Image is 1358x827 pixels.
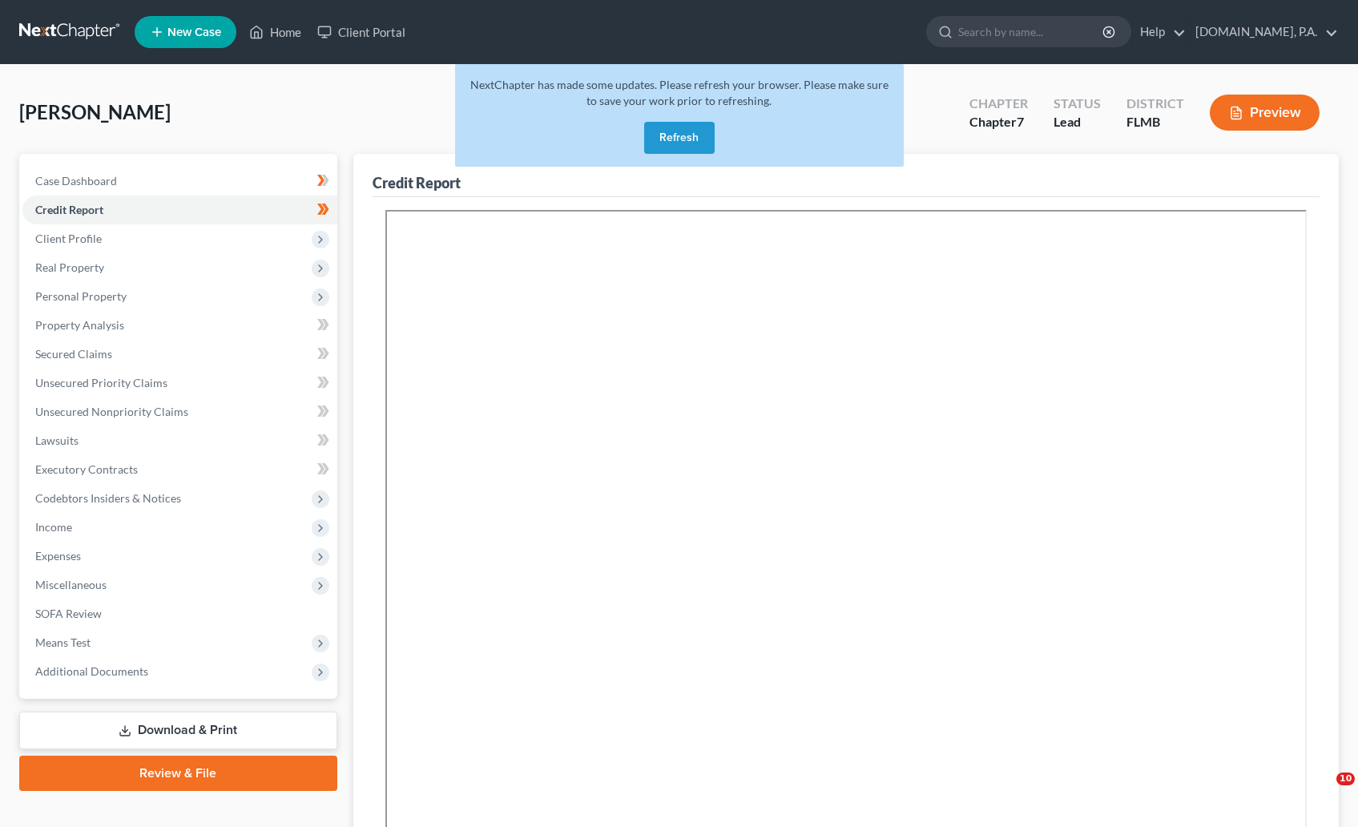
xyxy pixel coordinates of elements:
[35,174,117,188] span: Case Dashboard
[969,95,1028,113] div: Chapter
[35,607,102,620] span: SOFA Review
[1054,113,1101,131] div: Lead
[241,18,309,46] a: Home
[958,17,1105,46] input: Search by name...
[644,122,715,154] button: Refresh
[35,635,91,649] span: Means Test
[35,289,127,303] span: Personal Property
[35,260,104,274] span: Real Property
[22,426,337,455] a: Lawsuits
[1187,18,1338,46] a: [DOMAIN_NAME], P.A.
[35,232,102,245] span: Client Profile
[309,18,413,46] a: Client Portal
[1126,113,1184,131] div: FLMB
[35,578,107,591] span: Miscellaneous
[1017,114,1024,129] span: 7
[22,311,337,340] a: Property Analysis
[22,167,337,196] a: Case Dashboard
[22,196,337,224] a: Credit Report
[35,549,81,563] span: Expenses
[1132,18,1186,46] a: Help
[167,26,221,38] span: New Case
[22,397,337,426] a: Unsecured Nonpriority Claims
[35,462,138,476] span: Executory Contracts
[22,455,337,484] a: Executory Contracts
[22,369,337,397] a: Unsecured Priority Claims
[1336,773,1355,785] span: 10
[35,434,79,447] span: Lawsuits
[35,376,167,389] span: Unsecured Priority Claims
[35,520,72,534] span: Income
[19,100,171,123] span: [PERSON_NAME]
[35,664,148,678] span: Additional Documents
[35,203,103,216] span: Credit Report
[1210,95,1320,131] button: Preview
[22,340,337,369] a: Secured Claims
[35,347,112,361] span: Secured Claims
[35,405,188,418] span: Unsecured Nonpriority Claims
[373,173,461,192] div: Credit Report
[1126,95,1184,113] div: District
[19,712,337,749] a: Download & Print
[1054,95,1101,113] div: Status
[22,599,337,628] a: SOFA Review
[19,756,337,791] a: Review & File
[35,318,124,332] span: Property Analysis
[470,78,889,107] span: NextChapter has made some updates. Please refresh your browser. Please make sure to save your wor...
[35,491,181,505] span: Codebtors Insiders & Notices
[1304,773,1342,811] iframe: Intercom live chat
[969,113,1028,131] div: Chapter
